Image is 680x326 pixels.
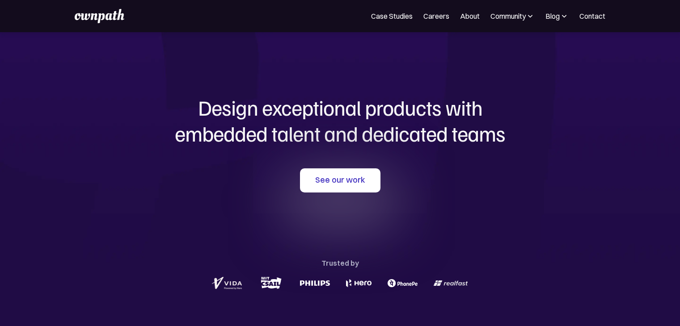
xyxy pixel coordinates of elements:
[545,11,560,21] div: Blog
[490,11,526,21] div: Community
[579,11,605,21] a: Contact
[321,257,359,269] div: Trusted by
[126,95,555,146] h1: Design exceptional products with embedded talent and dedicated teams
[423,11,449,21] a: Careers
[460,11,480,21] a: About
[300,168,380,192] a: See our work
[371,11,413,21] a: Case Studies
